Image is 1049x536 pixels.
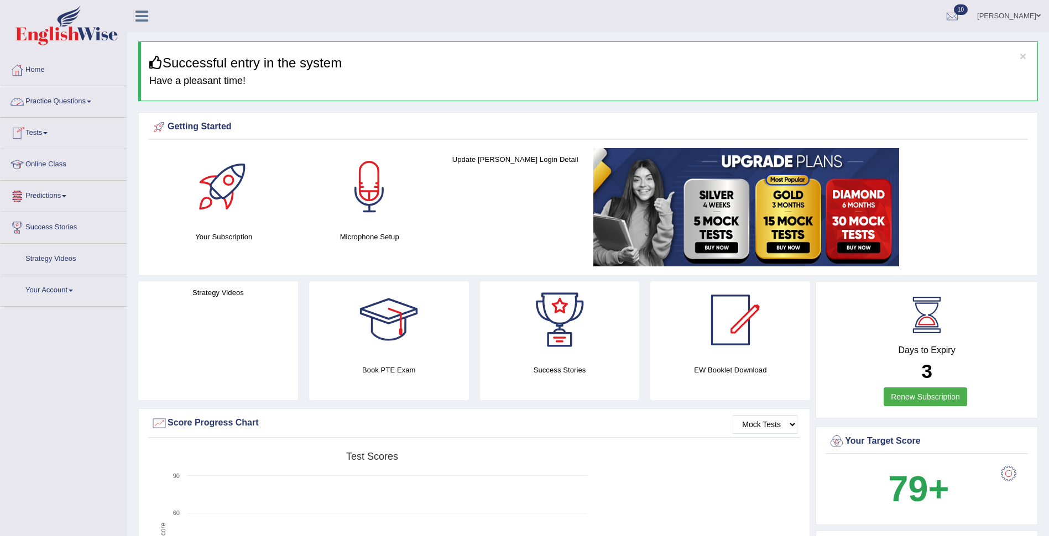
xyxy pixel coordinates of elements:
[149,76,1029,87] h4: Have a pleasant time!
[1,86,127,114] a: Practice Questions
[1,118,127,145] a: Tests
[1,181,127,208] a: Predictions
[149,56,1029,70] h3: Successful entry in the system
[480,364,640,376] h4: Success Stories
[346,451,398,462] tspan: Test scores
[156,231,291,243] h4: Your Subscription
[1,149,127,177] a: Online Class
[309,364,469,376] h4: Book PTE Exam
[954,4,968,15] span: 10
[1020,50,1026,62] button: ×
[173,509,180,516] text: 60
[650,364,810,376] h4: EW Booklet Download
[448,154,582,165] h4: Update [PERSON_NAME] Login Detail
[1,55,127,82] a: Home
[884,387,967,406] a: Renew Subscription
[1,212,127,240] a: Success Stories
[1,244,127,271] a: Strategy Videos
[593,148,899,266] img: small5.jpg
[921,360,932,382] b: 3
[151,415,797,432] div: Score Progress Chart
[828,433,1025,450] div: Your Target Score
[828,345,1025,355] h4: Days to Expiry
[173,472,180,479] text: 90
[302,231,436,243] h4: Microphone Setup
[1,275,127,303] a: Your Account
[138,287,298,298] h4: Strategy Videos
[151,119,1025,135] div: Getting Started
[888,469,949,509] b: 79+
